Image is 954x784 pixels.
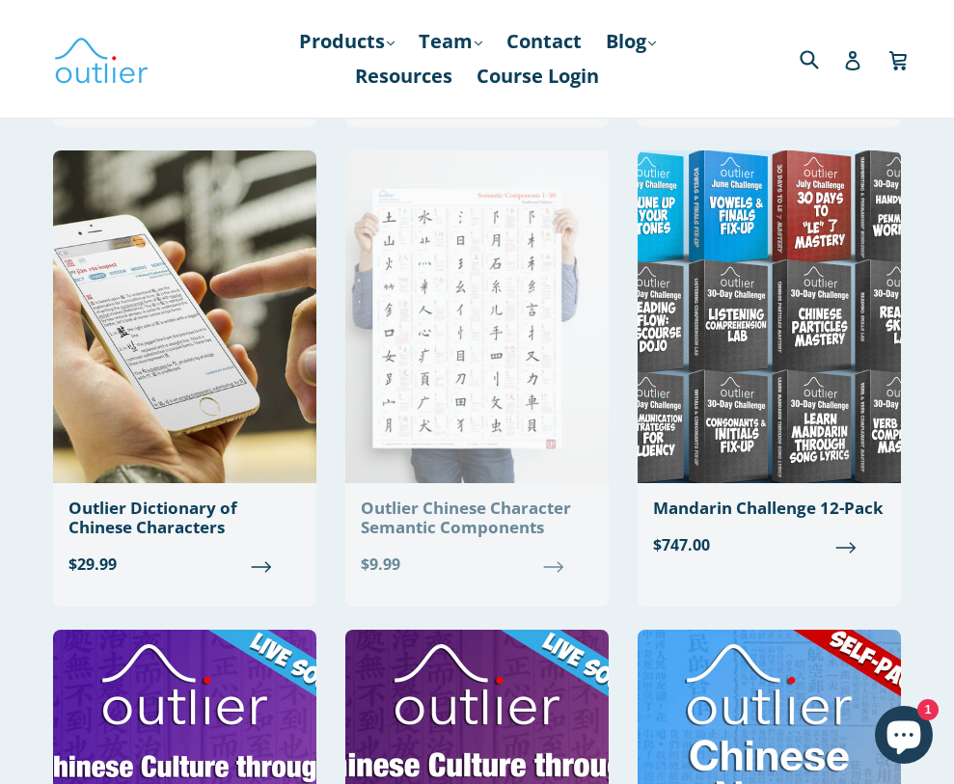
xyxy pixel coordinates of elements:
a: Products [289,24,404,59]
span: $29.99 [68,553,301,576]
div: Outlier Chinese Character Semantic Components [361,499,593,538]
a: Contact [497,24,591,59]
span: $747.00 [653,533,886,556]
span: $9.99 [361,553,593,576]
inbox-online-store-chat: Shopify online store chat [869,706,939,769]
a: Outlier Dictionary of Chinese Characters $29.99 [53,150,316,592]
a: Mandarin Challenge 12-Pack $747.00 [638,150,901,572]
img: Outlier Chinese Character Semantic Components [345,150,609,483]
a: Team [409,24,492,59]
a: Resources [345,59,462,94]
a: Outlier Chinese Character Semantic Components $9.99 [345,150,609,592]
img: Outlier Dictionary of Chinese Characters Outlier Linguistics [53,150,316,483]
div: Mandarin Challenge 12-Pack [653,499,886,518]
div: Outlier Dictionary of Chinese Characters [68,499,301,538]
a: Blog [596,24,666,59]
a: Course Login [467,59,609,94]
input: Search [795,39,848,78]
img: Outlier Linguistics [53,31,150,87]
img: Mandarin Challenge 12-Pack [638,150,901,483]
